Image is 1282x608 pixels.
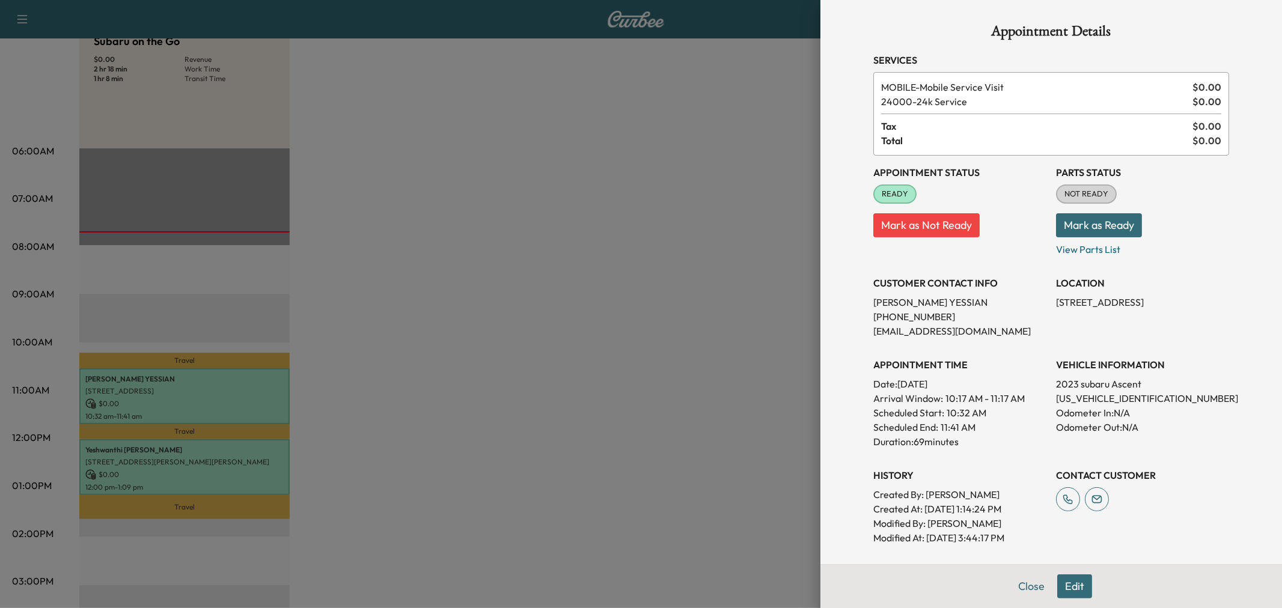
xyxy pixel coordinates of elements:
p: [PHONE_NUMBER] [873,309,1046,324]
p: Scheduled Start: [873,406,944,420]
h3: History [873,468,1046,482]
p: Created At : [DATE] 1:14:24 PM [873,502,1046,516]
h3: Parts Status [1056,165,1229,180]
p: Scheduled End: [873,420,938,434]
p: [STREET_ADDRESS] [1056,295,1229,309]
h3: Services [873,53,1229,67]
span: Mobile Service Visit [881,80,1188,94]
p: Modified At : [DATE] 3:44:17 PM [873,530,1046,545]
h3: VEHICLE INFORMATION [1056,357,1229,372]
p: Created By : [PERSON_NAME] [873,487,1046,502]
p: Arrival Window: [873,391,1046,406]
p: View Parts List [1056,237,1229,257]
span: $ 0.00 [1192,80,1221,94]
span: Total [881,133,1192,148]
h3: CUSTOMER CONTACT INFO [873,276,1046,290]
p: 10:32 AM [947,406,986,420]
h3: APPOINTMENT TIME [873,357,1046,372]
span: 10:17 AM - 11:17 AM [945,391,1025,406]
span: $ 0.00 [1192,94,1221,109]
span: NOT READY [1057,188,1116,200]
h3: CONTACT CUSTOMER [1056,468,1229,482]
h1: Appointment Details [873,24,1229,43]
span: Tax [881,119,1192,133]
span: READY [875,188,915,200]
p: [PERSON_NAME] YESSIAN [873,295,1046,309]
p: 2023 subaru Ascent [1056,377,1229,391]
span: $ 0.00 [1192,119,1221,133]
p: Date: [DATE] [873,377,1046,391]
button: Mark as Not Ready [873,213,980,237]
button: Edit [1057,574,1092,598]
p: [EMAIL_ADDRESS][DOMAIN_NAME] [873,324,1046,338]
h3: LOCATION [1056,276,1229,290]
span: $ 0.00 [1192,133,1221,148]
button: Mark as Ready [1056,213,1142,237]
h3: Appointment Status [873,165,1046,180]
p: Odometer In: N/A [1056,406,1229,420]
p: 11:41 AM [941,420,975,434]
p: Modified By : [PERSON_NAME] [873,516,1046,530]
p: [US_VEHICLE_IDENTIFICATION_NUMBER] [1056,391,1229,406]
button: Close [1010,574,1052,598]
span: 24k Service [881,94,1188,109]
p: Duration: 69 minutes [873,434,1046,449]
p: Odometer Out: N/A [1056,420,1229,434]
